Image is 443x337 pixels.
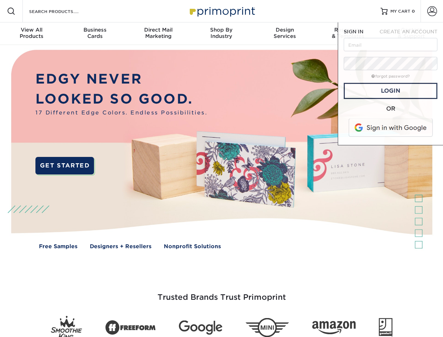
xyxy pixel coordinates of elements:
img: Primoprint [187,4,257,19]
div: Cards [63,27,126,39]
a: BusinessCards [63,22,126,45]
span: Direct Mail [127,27,190,33]
a: Resources& Templates [316,22,380,45]
div: & Templates [316,27,380,39]
img: Goodwill [379,318,392,337]
span: SIGN IN [344,29,363,34]
span: MY CART [390,8,410,14]
a: Direct MailMarketing [127,22,190,45]
a: Free Samples [39,243,78,251]
a: Login [344,83,437,99]
a: Nonprofit Solutions [164,243,221,251]
h3: Trusted Brands Trust Primoprint [16,276,427,310]
span: Business [63,27,126,33]
a: Shop ByIndustry [190,22,253,45]
a: DesignServices [253,22,316,45]
input: Email [344,38,437,51]
img: Amazon [312,321,356,335]
span: CREATE AN ACCOUNT [380,29,437,34]
div: OR [344,105,437,113]
div: Industry [190,27,253,39]
input: SEARCH PRODUCTS..... [28,7,97,15]
span: 0 [412,9,415,14]
span: 17 Different Edge Colors. Endless Possibilities. [35,109,207,117]
p: EDGY NEVER [35,69,207,89]
a: GET STARTED [35,157,94,174]
img: Google [179,321,222,335]
span: Shop By [190,27,253,33]
a: forgot password? [371,74,410,79]
div: Marketing [127,27,190,39]
div: Services [253,27,316,39]
span: Resources [316,27,380,33]
p: LOOKED SO GOOD. [35,89,207,109]
a: Designers + Resellers [90,243,152,251]
span: Design [253,27,316,33]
